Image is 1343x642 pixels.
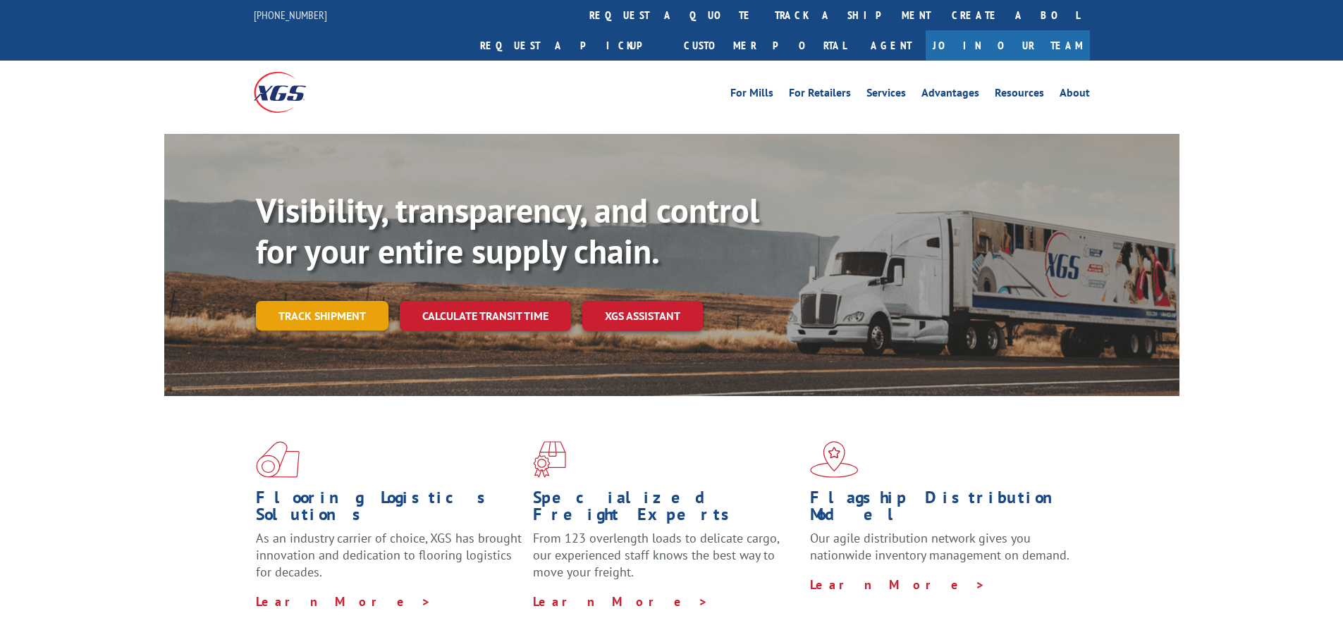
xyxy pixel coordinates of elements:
[533,441,566,478] img: xgs-icon-focused-on-flooring-red
[533,489,799,530] h1: Specialized Freight Experts
[256,441,300,478] img: xgs-icon-total-supply-chain-intelligence-red
[810,576,986,593] a: Learn More >
[673,30,857,61] a: Customer Portal
[810,441,859,478] img: xgs-icon-flagship-distribution-model-red
[256,188,759,273] b: Visibility, transparency, and control for your entire supply chain.
[857,30,926,61] a: Agent
[866,87,906,103] a: Services
[926,30,1090,61] a: Join Our Team
[789,87,851,103] a: For Retailers
[400,301,571,331] a: Calculate transit time
[730,87,773,103] a: For Mills
[533,593,709,610] a: Learn More >
[256,593,431,610] a: Learn More >
[810,489,1077,530] h1: Flagship Distribution Model
[582,301,703,331] a: XGS ASSISTANT
[256,301,388,331] a: Track shipment
[810,530,1069,563] span: Our agile distribution network gives you nationwide inventory management on demand.
[470,30,673,61] a: Request a pickup
[256,489,522,530] h1: Flooring Logistics Solutions
[1060,87,1090,103] a: About
[995,87,1044,103] a: Resources
[256,530,522,580] span: As an industry carrier of choice, XGS has brought innovation and dedication to flooring logistics...
[533,530,799,593] p: From 123 overlength loads to delicate cargo, our experienced staff knows the best way to move you...
[921,87,979,103] a: Advantages
[254,8,327,22] a: [PHONE_NUMBER]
